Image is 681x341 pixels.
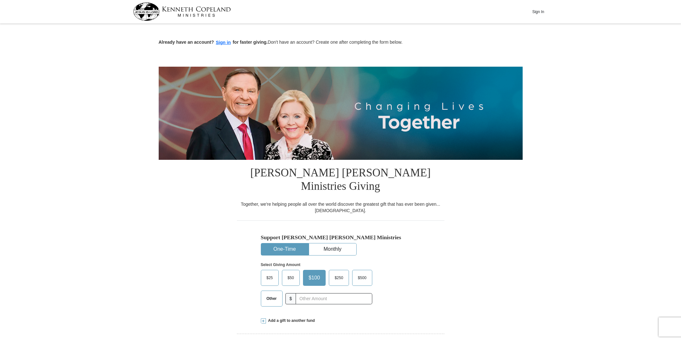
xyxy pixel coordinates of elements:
button: Sign In [529,7,548,17]
strong: Select Giving Amount [261,263,300,267]
div: Together, we're helping people all over the world discover the greatest gift that has ever been g... [237,201,444,214]
input: Other Amount [296,293,372,304]
span: $50 [284,273,297,283]
span: $25 [263,273,276,283]
span: Other [263,294,280,303]
span: $500 [355,273,370,283]
span: Add a gift to another fund [266,318,315,323]
p: Don't have an account? Create one after completing the form below. [159,39,523,46]
h5: Support [PERSON_NAME] [PERSON_NAME] Ministries [261,234,420,241]
h1: [PERSON_NAME] [PERSON_NAME] Ministries Giving [237,160,444,201]
button: Monthly [309,243,356,255]
button: One-Time [261,243,308,255]
button: Sign in [214,39,233,46]
span: $ [285,293,296,304]
span: $250 [331,273,346,283]
img: kcm-header-logo.svg [133,3,231,21]
strong: Already have an account? for faster giving. [159,40,268,45]
span: $100 [306,273,323,283]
